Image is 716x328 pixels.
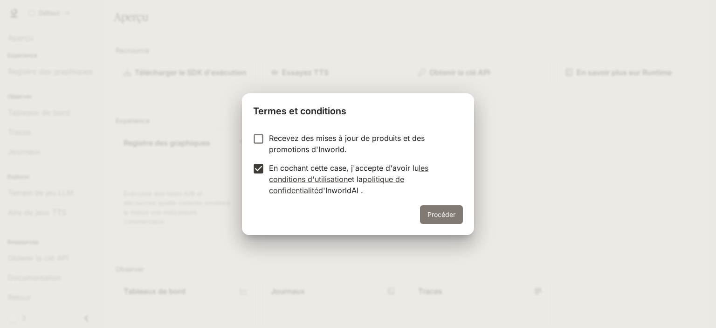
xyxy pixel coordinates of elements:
a: les conditions d'utilisation [269,163,428,184]
font: d'InworldAI . [318,186,363,195]
font: Procéder [427,210,455,218]
font: Termes et conditions [253,105,346,117]
a: politique de confidentialité [269,174,404,195]
button: Procéder [420,205,463,224]
font: En cochant cette case, j'accepte d'avoir lu [269,163,419,173]
font: et la [348,174,363,184]
font: Recevez des mises à jour de produits et des promotions d'Inworld. [269,133,425,154]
